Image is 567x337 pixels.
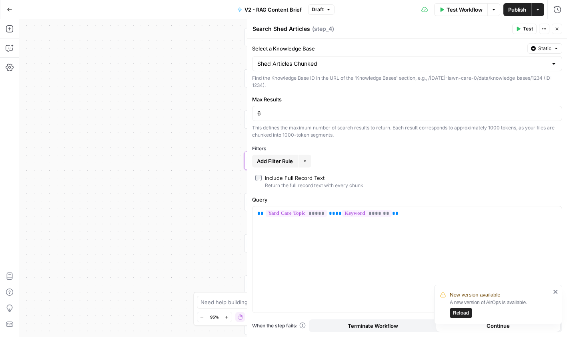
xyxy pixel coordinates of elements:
[232,3,307,16] button: V2 - RAG Content Brief
[434,3,487,16] button: Test Workflow
[453,309,469,317] span: Reload
[252,322,306,329] a: When the step fails:
[487,322,510,330] span: Continue
[265,182,363,189] div: Return the full record text with every chunk
[447,6,483,14] span: Test Workflow
[252,75,562,89] div: Find the Knowledge Base ID in the URL of the 'Knowledge Bases' section, e.g., /[DATE]-lawn-care-0...
[244,6,302,14] span: V2 - RAG Content Brief
[308,4,335,15] button: Draft
[508,6,526,14] span: Publish
[348,322,398,330] span: Terminate Workflow
[252,25,310,33] textarea: Search Shed Articles
[527,43,562,54] button: Static
[450,299,551,318] div: A new version of AirOps is available.
[312,25,334,33] span: ( step_4 )
[265,174,325,182] div: Include Full Record Text
[252,124,562,139] div: This defines the maximum number of search results to return. Each result corresponds to approxima...
[257,60,547,68] input: Shed Articles Chunked
[255,175,262,181] input: Include Full Record TextReturn the full record text with every chunk
[512,24,537,34] button: Test
[252,196,562,204] label: Query
[210,314,219,320] span: 95%
[252,155,298,167] button: Add Filter Rule
[450,291,500,299] span: New version available
[252,95,562,103] label: Max Results
[311,319,436,332] button: Terminate Workflow
[252,145,562,152] div: Filters
[503,3,531,16] button: Publish
[252,44,524,52] label: Select a Knowledge Base
[538,45,551,52] span: Static
[312,6,324,13] span: Draft
[553,289,559,295] button: close
[523,25,533,32] span: Test
[257,157,293,165] span: Add Filter Rule
[450,308,472,318] button: Reload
